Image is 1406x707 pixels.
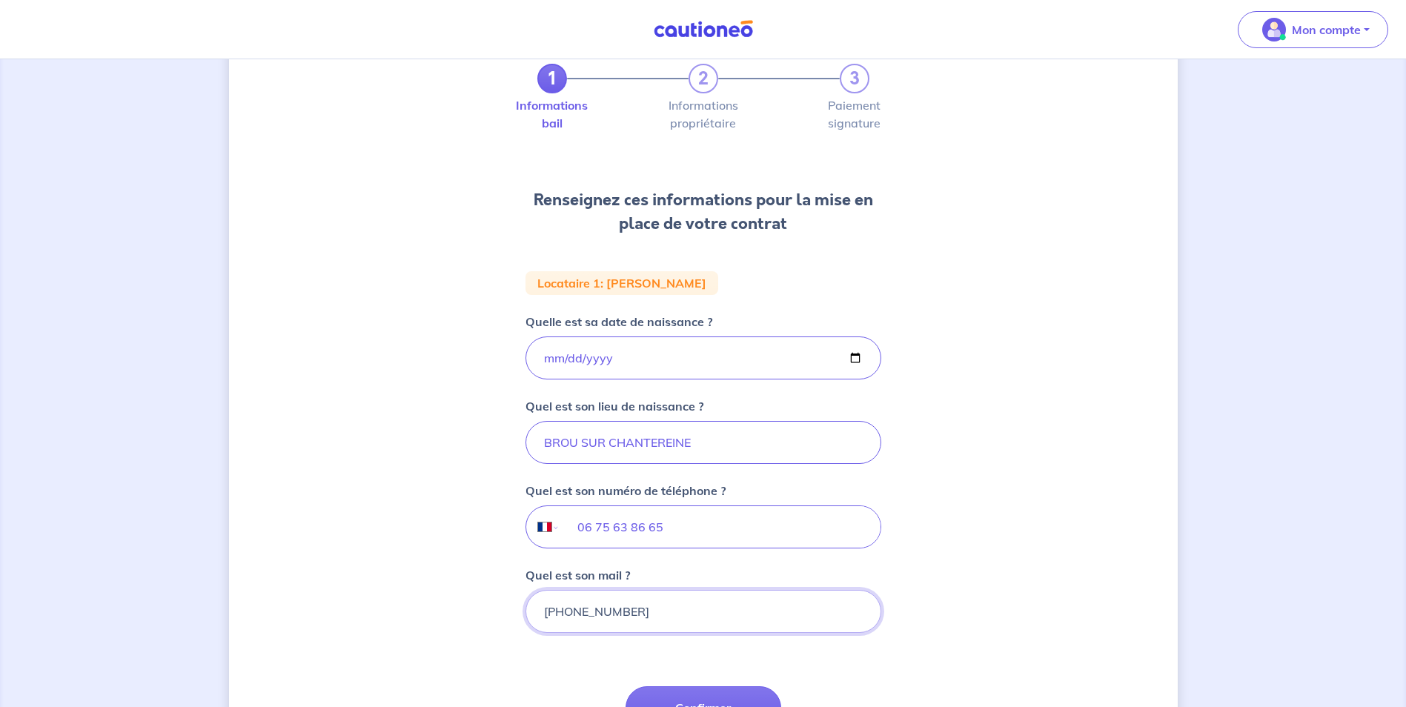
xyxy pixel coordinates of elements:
input: Paris [525,421,881,464]
p: Quelle est sa date de naissance ? [525,313,712,331]
h3: Renseignez ces informations pour la mise en place de votre contrat [525,188,881,236]
p: Quel est son lieu de naissance ? [525,397,703,415]
img: illu_account_valid_menu.svg [1262,18,1286,42]
a: 1 [537,64,567,93]
label: Informations bail [537,99,567,129]
p: Mon compte [1292,21,1361,39]
input: 0606060606 [560,506,880,548]
p: Quel est son numéro de téléphone ? [525,482,726,499]
img: Cautioneo [648,20,759,39]
label: Paiement signature [840,99,869,129]
p: Quel est son mail ? [525,566,630,584]
p: : [PERSON_NAME] [600,277,706,289]
p: Locataire 1 [537,277,600,289]
button: illu_account_valid_menu.svgMon compte [1238,11,1388,48]
input: mail@mail.com [525,590,881,633]
input: birthdate.placeholder [525,336,881,379]
label: Informations propriétaire [689,99,718,129]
